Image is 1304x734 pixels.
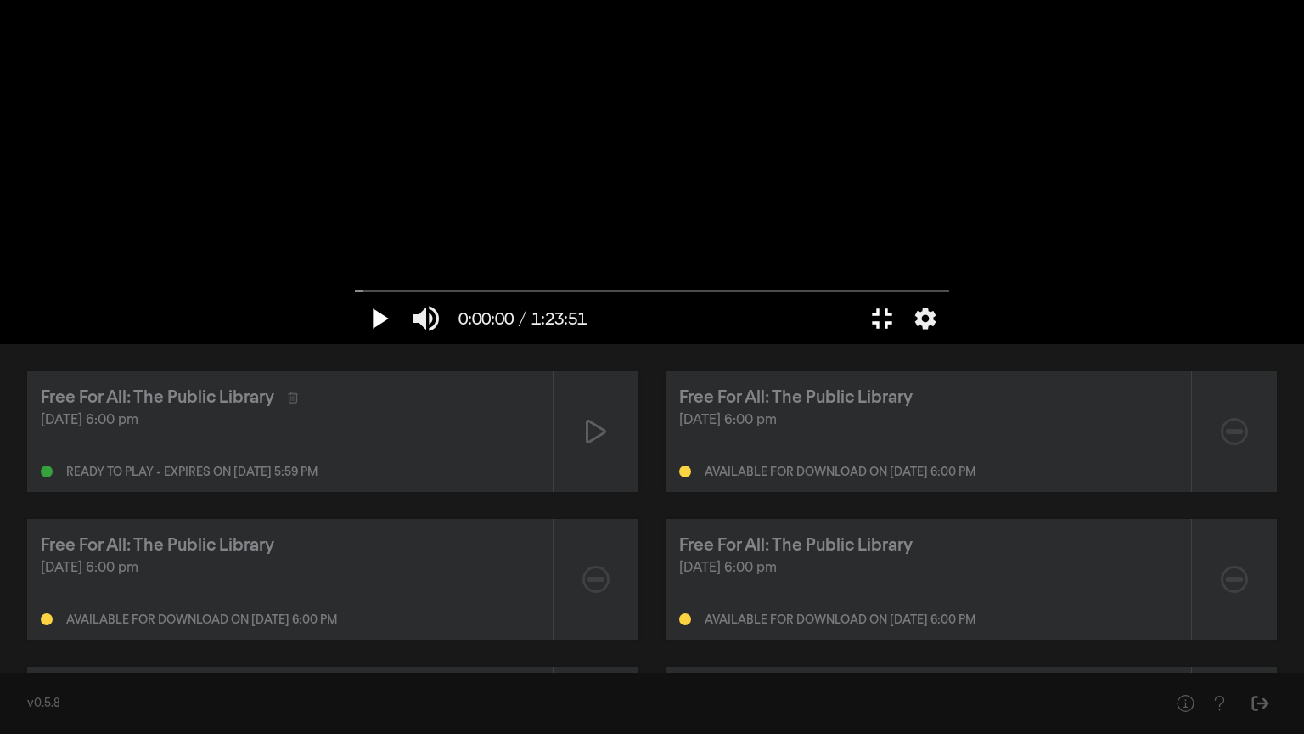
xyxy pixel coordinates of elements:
[1243,686,1277,720] button: Sign Out
[1202,686,1236,720] button: Help
[1168,686,1202,720] button: Help
[906,293,945,344] button: More settings
[679,533,913,558] div: Free For All: The Public Library
[679,410,1178,431] div: [DATE] 6:00 pm
[679,385,913,410] div: Free For All: The Public Library
[66,466,318,478] div: Ready to play - expires on [DATE] 5:59 pm
[66,614,337,626] div: Available for download on [DATE] 6:00 pm
[41,533,274,558] div: Free For All: The Public Library
[858,293,906,344] button: Exit full screen
[679,558,1178,579] div: [DATE] 6:00 pm
[27,695,1134,713] div: v0.5.8
[450,293,595,344] button: 0:00:00 / 1:23:51
[355,293,402,344] button: Play
[705,466,975,478] div: Available for download on [DATE] 6:00 pm
[402,293,450,344] button: Mute
[41,385,274,410] div: Free For All: The Public Library
[41,558,539,579] div: [DATE] 6:00 pm
[705,614,975,626] div: Available for download on [DATE] 6:00 pm
[41,410,539,431] div: [DATE] 6:00 pm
